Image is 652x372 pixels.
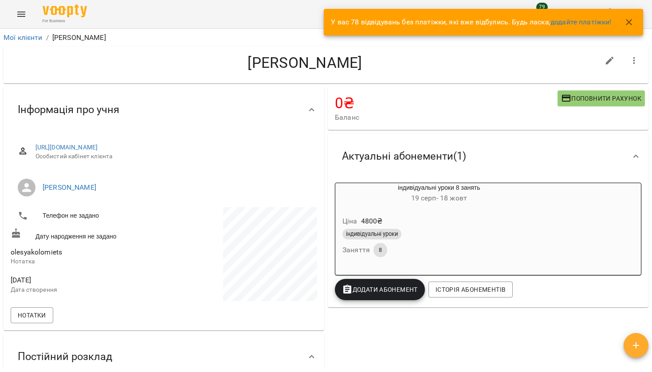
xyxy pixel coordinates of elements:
div: Актуальні абонементи(1) [328,133,648,179]
p: У вас 78 відвідувань без платіжки, які вже відбулись. Будь ласка, [331,17,611,27]
p: 4800 ₴ [361,216,383,227]
a: додайте платіжки! [550,18,612,26]
p: Нотатка [11,257,162,266]
span: Нотатки [18,310,46,321]
span: Особистий кабінет клієнта [35,152,310,161]
span: 19 серп - 18 жовт [411,194,467,202]
img: Voopty Logo [43,4,87,17]
span: 8 [373,246,387,254]
span: 79 [536,3,548,12]
h4: [PERSON_NAME] [11,54,599,72]
h6: Заняття [342,244,370,256]
button: Menu [11,4,32,25]
span: індивідуальні уроки [342,230,401,238]
span: Історія абонементів [436,284,506,295]
a: [PERSON_NAME] [43,183,96,192]
div: Інформація про учня [4,87,324,133]
a: [URL][DOMAIN_NAME] [35,144,98,151]
li: Телефон не задано [11,207,162,225]
p: Дата створення [11,286,162,294]
span: Постійний розклад [18,350,112,364]
span: olesyakolomiets [11,248,62,256]
span: [DATE] [11,275,162,286]
span: Актуальні абонементи ( 1 ) [342,149,466,163]
button: індивідуальні уроки 8 занять19 серп- 18 жовтЦіна4800₴індивідуальні урокиЗаняття8 [335,183,543,268]
a: Мої клієнти [4,33,43,42]
span: Поповнити рахунок [561,93,641,104]
button: Додати Абонемент [335,279,425,300]
span: For Business [43,18,87,24]
nav: breadcrumb [4,32,648,43]
li: / [46,32,49,43]
div: Дату народження не задано [9,226,164,243]
h6: Ціна [342,215,357,227]
button: Нотатки [11,307,53,323]
h4: 0 ₴ [335,94,558,112]
span: Баланс [335,112,558,123]
span: Інформація про учня [18,103,119,117]
button: Історія абонементів [428,282,513,298]
button: Поповнити рахунок [558,90,645,106]
p: [PERSON_NAME] [52,32,106,43]
div: індивідуальні уроки 8 занять [335,183,543,204]
span: Додати Абонемент [342,284,418,295]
